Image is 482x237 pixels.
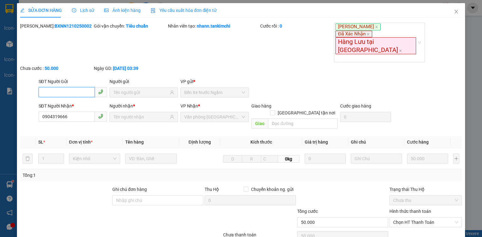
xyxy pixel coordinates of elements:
span: Giá trị hàng [305,140,328,145]
div: Người nhận [110,103,178,109]
label: Cước giao hàng [340,103,371,108]
span: Chọn HT Thanh Toán [393,218,458,227]
span: [PERSON_NAME] [335,24,381,30]
div: VP gửi [180,78,249,85]
input: 0 [407,154,448,164]
div: Nhân viên tạo: [168,23,259,29]
span: Yêu cầu xuất hóa đơn điện tử [151,8,217,13]
div: Chưa cước : [20,65,93,72]
span: edit [20,8,24,13]
b: [DATE] 03:39 [113,66,138,71]
b: 50.000 [45,66,58,71]
span: Cước hàng [407,140,429,145]
span: Văn phòng Đà Nẵng [184,112,245,122]
span: Kiện nhỏ [73,154,117,163]
span: Giao hàng [251,103,271,108]
span: Định lượng [189,140,211,145]
span: Giao [251,118,268,129]
span: Lịch sử [72,8,94,13]
span: clock-circle [72,8,76,13]
span: Chưa thu [393,196,458,205]
div: Cước rồi : [260,23,333,29]
span: user [170,115,174,119]
b: 0 [280,24,282,29]
span: phone [98,89,103,94]
b: Tiêu chuẩn [126,24,148,29]
input: Tên người nhận [113,113,169,120]
input: 0 [305,154,346,164]
button: Close [447,3,465,21]
span: user [170,90,174,95]
label: Ghi chú đơn hàng [112,187,147,192]
div: Trạng thái Thu Hộ [389,186,462,193]
span: Thu Hộ [205,187,219,192]
span: [GEOGRAPHIC_DATA] tận nơi [275,109,338,116]
b: nhann.tankimchi [197,24,230,29]
span: close [375,25,378,29]
input: Cước giao hàng [340,112,391,122]
span: close [454,9,459,14]
span: Ảnh kiện hàng [104,8,141,13]
span: picture [104,8,109,13]
span: SL [38,140,43,145]
input: R [242,155,261,163]
button: plus [453,154,459,164]
span: Tên hàng [125,140,144,145]
img: icon [151,8,156,13]
div: Ngày GD: [94,65,166,72]
b: BXNN1210250002 [55,24,92,29]
input: Dọc đường [268,118,338,129]
input: Ghi Chú [351,154,402,164]
input: VD: Bàn, Ghế [125,154,177,164]
div: Người gửi [110,78,178,85]
span: phone [98,114,103,119]
button: delete [23,154,33,164]
span: Tổng cước [297,209,318,214]
span: close [367,33,370,36]
span: Chuyển khoản ng. gửi [249,186,296,193]
input: Ghi chú đơn hàng [112,195,203,205]
span: Hàng Lưu tại [GEOGRAPHIC_DATA] [335,37,416,54]
label: Hình thức thanh toán [389,209,431,214]
span: SỬA ĐƠN HÀNG [20,8,62,13]
div: Gói vận chuyển: [94,23,166,29]
input: D [223,155,242,163]
input: Tên người gửi [113,89,169,96]
span: Bến Xe Nước Ngầm [184,88,245,97]
th: Ghi chú [348,136,405,148]
span: close [399,49,402,52]
span: Đơn vị tính [69,140,93,145]
span: Đã Xác Nhận [335,31,372,38]
span: 0kg [278,155,299,163]
div: SĐT Người Gửi [39,78,107,85]
div: Tổng: 1 [23,172,186,179]
div: [PERSON_NAME]: [20,23,93,29]
input: C [261,155,278,163]
span: VP Nhận [180,103,198,108]
span: Kích thước [250,140,272,145]
div: SĐT Người Nhận [39,103,107,109]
